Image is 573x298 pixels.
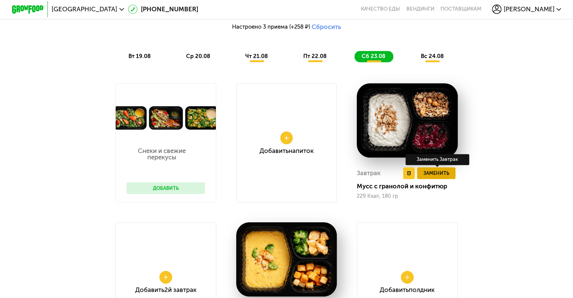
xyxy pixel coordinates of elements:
p: Снеки и свежие перекусы [127,148,197,160]
span: Настроено 3 приема (+258 ₽) [232,24,310,30]
div: Добавить [380,287,435,293]
div: Завтрак [357,167,380,179]
span: [PERSON_NAME] [503,6,554,12]
span: чт 21.08 [245,53,268,60]
button: Сбросить [311,23,341,31]
div: Мусс с гранолой и конфитюр [357,182,464,190]
span: 2й завтрак [164,286,197,293]
span: вт 19.08 [128,53,151,60]
a: [PHONE_NUMBER] [128,5,198,14]
a: Качество еды [361,6,400,12]
span: Напиток [288,147,313,154]
button: Заменить [417,167,456,179]
div: Добавить [135,287,197,293]
a: Вендинги [406,6,434,12]
div: поставщикам [440,6,481,12]
div: Добавить [259,148,313,154]
div: Заменить Завтрак [405,154,469,165]
span: Полдник [409,286,435,293]
span: ср 20.08 [186,53,210,60]
span: пт 22.08 [303,53,327,60]
div: 229 Ккал, 180 гр [357,193,458,199]
span: Заменить [423,169,449,177]
button: Добавить [127,182,205,194]
span: вс 24.08 [421,53,444,60]
span: сб 23.08 [362,53,385,60]
span: [GEOGRAPHIC_DATA] [52,6,117,12]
